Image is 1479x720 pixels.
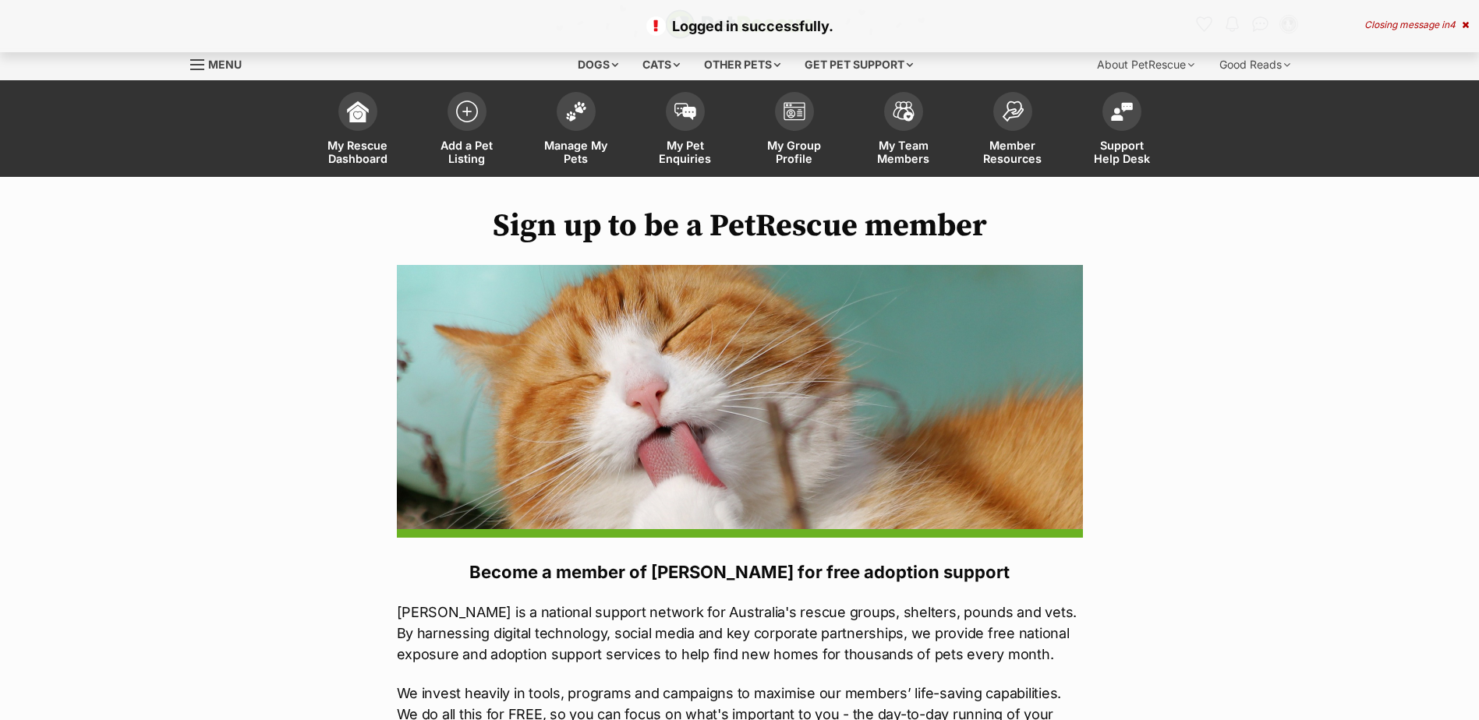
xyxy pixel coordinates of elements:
[958,84,1067,177] a: Member Resources
[397,561,1083,583] h3: Become a member of [PERSON_NAME] for free adoption support
[456,101,478,122] img: add-pet-listing-icon-0afa8454b4691262ce3f59096e99ab1cd57d4a30225e0717b998d2c9b9846f56.svg
[650,139,720,165] span: My Pet Enquiries
[1087,139,1157,165] span: Support Help Desk
[794,49,924,80] div: Get pet support
[1208,49,1301,80] div: Good Reads
[397,602,1083,665] p: [PERSON_NAME] is a national support network for Australia's rescue groups, shelters, pounds and v...
[674,103,696,120] img: pet-enquiries-icon-7e3ad2cf08bfb03b45e93fb7055b45f3efa6380592205ae92323e6603595dc1f.svg
[190,49,253,77] a: Menu
[432,139,502,165] span: Add a Pet Listing
[1002,101,1024,122] img: member-resources-icon-8e73f808a243e03378d46382f2149f9095a855e16c252ad45f914b54edf8863c.svg
[565,101,587,122] img: manage-my-pets-icon-02211641906a0b7f246fdf0571729dbe1e7629f14944591b6c1af311fb30b64b.svg
[347,101,369,122] img: dashboard-icon-eb2f2d2d3e046f16d808141f083e7271f6b2e854fb5c12c21221c1fb7104beca.svg
[740,84,849,177] a: My Group Profile
[1067,84,1176,177] a: Support Help Desk
[303,84,412,177] a: My Rescue Dashboard
[1111,102,1133,121] img: help-desk-icon-fdf02630f3aa405de69fd3d07c3f3aa587a6932b1a1747fa1d2bba05be0121f9.svg
[849,84,958,177] a: My Team Members
[632,49,691,80] div: Cats
[784,102,805,121] img: group-profile-icon-3fa3cf56718a62981997c0bc7e787c4b2cf8bcc04b72c1350f741eb67cf2f40e.svg
[323,139,393,165] span: My Rescue Dashboard
[869,139,939,165] span: My Team Members
[567,49,629,80] div: Dogs
[522,84,631,177] a: Manage My Pets
[208,58,242,71] span: Menu
[1086,49,1205,80] div: About PetRescue
[978,139,1048,165] span: Member Resources
[693,49,791,80] div: Other pets
[759,139,830,165] span: My Group Profile
[893,101,915,122] img: team-members-icon-5396bd8760b3fe7c0b43da4ab00e1e3bb1a5d9ba89233759b79545d2d3fc5d0d.svg
[397,208,1083,244] h1: Sign up to be a PetRescue member
[541,139,611,165] span: Manage My Pets
[631,84,740,177] a: My Pet Enquiries
[412,84,522,177] a: Add a Pet Listing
